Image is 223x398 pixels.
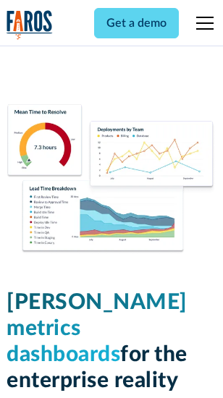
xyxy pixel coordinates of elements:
[7,10,53,40] a: home
[188,6,216,41] div: menu
[7,104,216,255] img: Dora Metrics Dashboard
[94,8,179,38] a: Get a demo
[7,292,188,365] span: [PERSON_NAME] metrics dashboards
[7,10,53,40] img: Logo of the analytics and reporting company Faros.
[7,289,216,394] h1: for the enterprise reality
